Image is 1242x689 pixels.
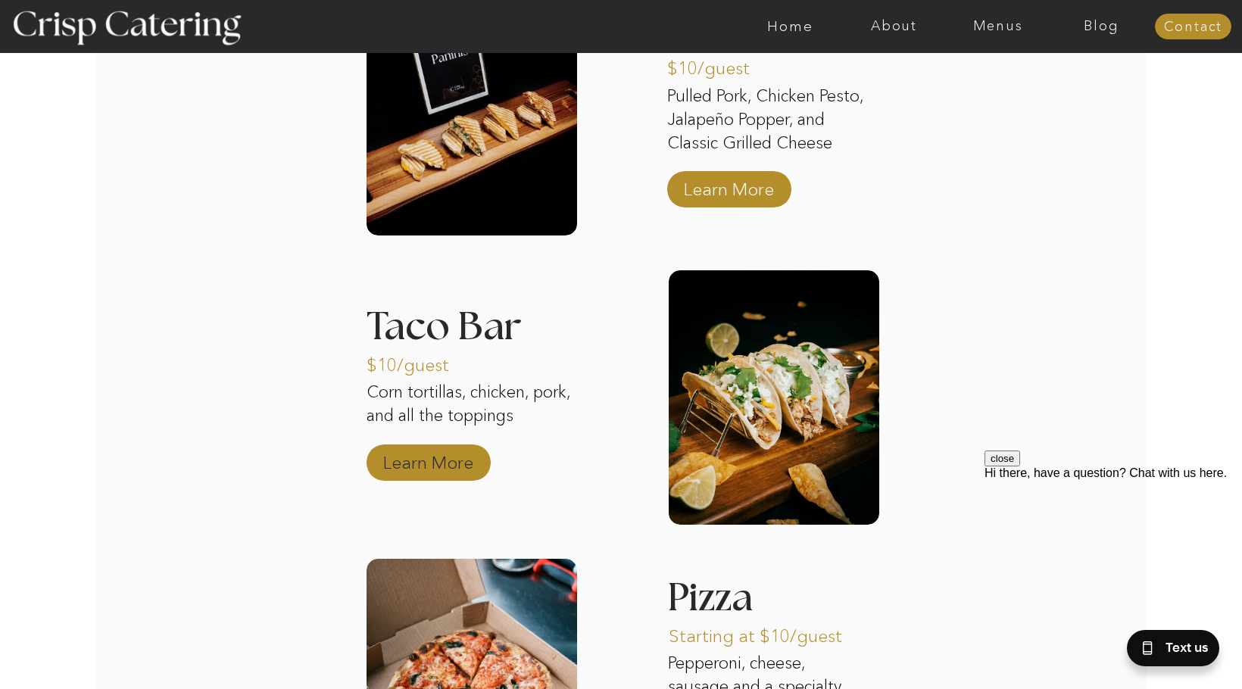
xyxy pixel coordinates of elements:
[842,19,946,34] a: About
[367,381,577,454] p: Corn tortillas, chicken, pork, and all the toppings
[946,19,1050,34] a: Menus
[367,307,577,326] h3: Taco Bar
[667,85,878,157] p: Pulled Pork, Chicken Pesto, Jalapeño Popper, and Classic Grilled Cheese
[378,437,479,481] a: Learn More
[738,19,842,34] a: Home
[679,164,779,207] a: Learn More
[1155,20,1231,35] a: Contact
[667,578,825,622] h3: Pizza
[985,450,1242,632] iframe: podium webchat widget prompt
[667,42,768,86] p: $10/guest
[1091,613,1242,689] iframe: podium webchat widget bubble
[669,610,869,654] p: Starting at $10/guest
[367,339,467,383] p: $10/guest
[1050,19,1153,34] a: Blog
